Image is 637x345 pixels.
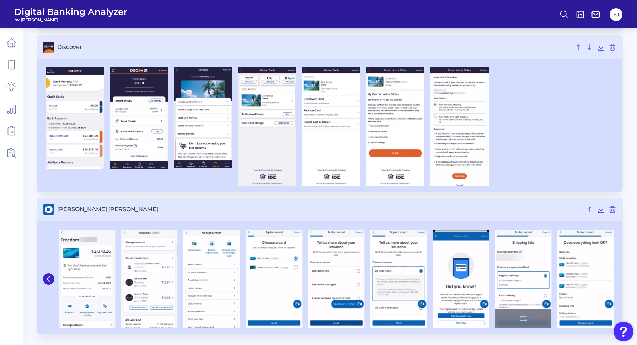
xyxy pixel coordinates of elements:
[557,230,614,328] img: JP Morgan Chase
[183,230,240,328] img: JP Morgan Chase
[614,322,633,341] button: Open Resource Center
[430,67,488,186] img: Discover
[110,67,168,169] img: Discover
[366,67,424,186] img: Discover
[46,67,104,169] img: Discover
[246,230,302,328] img: JP Morgan Chase
[121,230,177,328] img: JP Morgan Chase
[14,6,128,17] span: Digital Banking Analyzer
[433,230,489,328] img: JP Morgan Chase
[610,8,622,21] button: EJ
[59,230,115,328] img: JP Morgan Chase
[57,206,583,213] span: [PERSON_NAME] [PERSON_NAME]
[302,67,360,186] img: Discover
[495,230,551,328] img: JP Morgan Chase
[14,17,128,22] span: by [PERSON_NAME]
[57,44,571,50] span: Discover
[238,67,296,186] img: Discover
[308,230,364,328] img: JP Morgan Chase
[174,67,232,168] img: Discover
[370,230,427,328] img: JP Morgan Chase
